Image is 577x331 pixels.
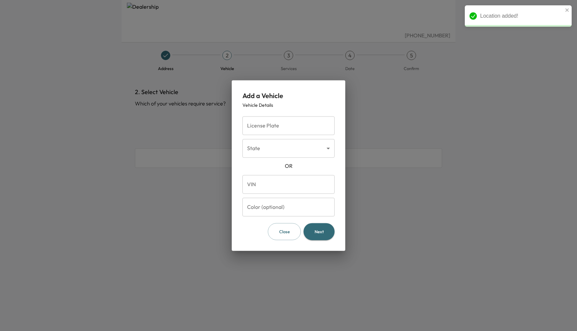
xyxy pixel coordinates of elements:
[465,5,572,27] div: Location added!
[242,162,335,170] div: OR
[268,223,301,240] button: Close
[565,7,570,13] button: close
[242,91,335,100] div: Add a Vehicle
[242,102,335,108] div: Vehicle Details
[304,223,335,240] button: Next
